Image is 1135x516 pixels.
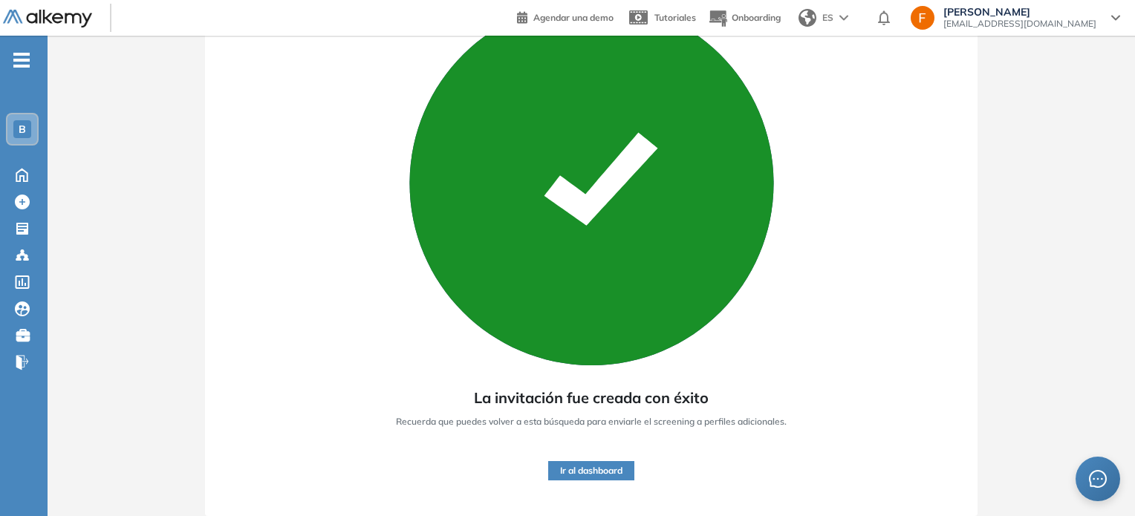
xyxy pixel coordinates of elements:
[708,2,781,34] button: Onboarding
[943,6,1096,18] span: [PERSON_NAME]
[943,18,1096,30] span: [EMAIL_ADDRESS][DOMAIN_NAME]
[799,9,816,27] img: world
[654,12,696,23] span: Tutoriales
[3,10,92,28] img: Logo
[517,7,614,25] a: Agendar una demo
[839,15,848,21] img: arrow
[19,123,26,135] span: B
[474,387,709,409] span: La invitación fue creada con éxito
[1089,470,1107,488] span: message
[396,415,787,428] span: Recuerda que puedes volver a esta búsqueda para enviarle el screening a perfiles adicionales.
[548,461,634,480] button: Ir al dashboard
[533,12,614,23] span: Agendar una demo
[13,59,30,62] i: -
[732,12,781,23] span: Onboarding
[822,11,833,25] span: ES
